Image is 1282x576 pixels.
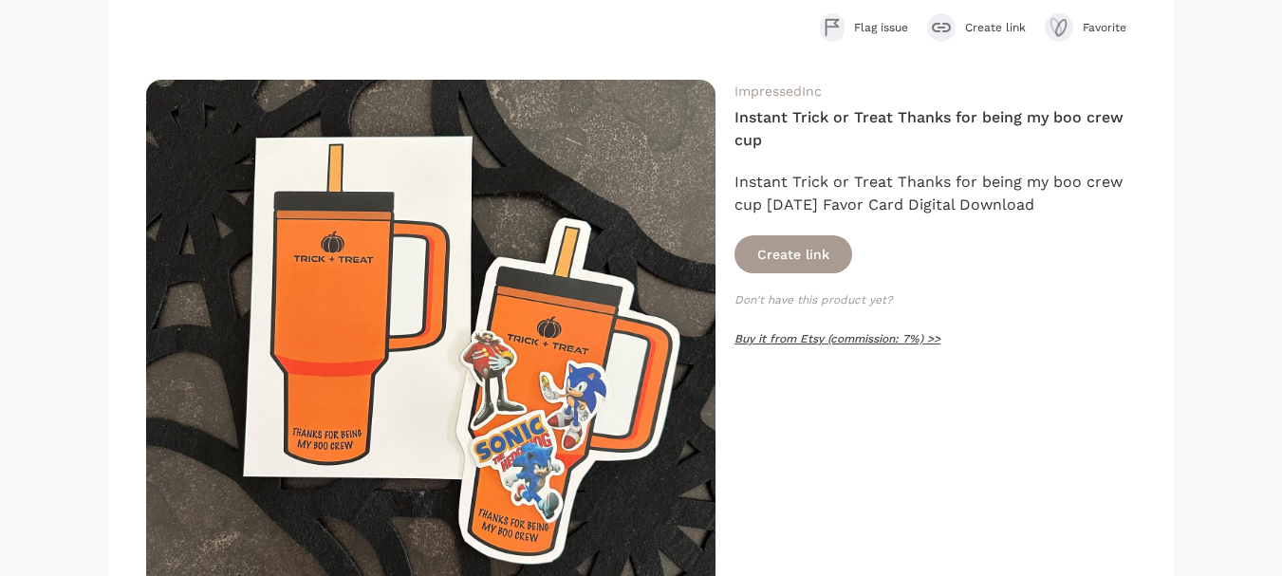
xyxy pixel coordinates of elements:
[820,13,908,42] button: Flag issue
[734,106,1136,152] h4: Instant Trick or Treat Thanks for being my boo crew cup
[854,20,908,35] span: Flag issue
[734,171,1136,216] div: Instant Trick or Treat Thanks for being my boo crew cup [DATE] Favor Card Digital Download
[734,332,940,345] a: Buy it from Etsy (commission: 7%) >>
[1045,13,1136,42] button: Favorite
[927,13,1026,42] button: Create link
[965,20,1026,35] span: Create link
[1083,20,1136,35] span: Favorite
[734,235,852,273] button: Create link
[734,292,1136,307] p: Don't have this product yet?
[734,84,822,99] a: ImpressedInc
